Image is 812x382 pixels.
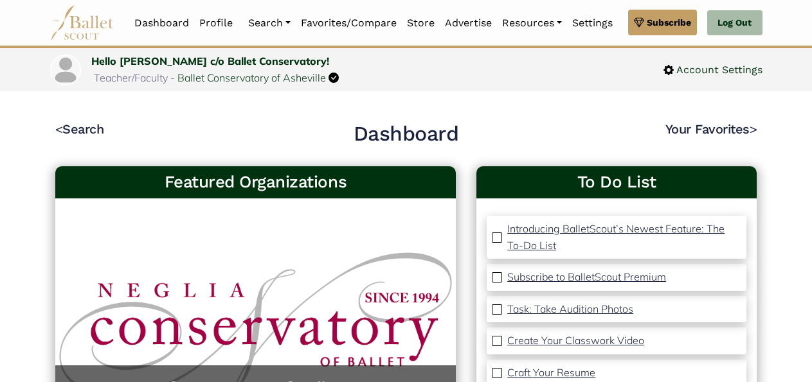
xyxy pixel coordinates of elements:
[663,62,762,78] a: Account Settings
[628,10,697,35] a: Subscribe
[243,10,296,37] a: Search
[507,222,725,252] p: Introducing BalletScout’s Newest Feature: The To-Do List
[647,15,691,30] span: Subscribe
[674,62,762,78] span: Account Settings
[177,71,326,84] a: Ballet Conservatory of Asheville
[507,269,666,286] a: Subscribe to BalletScout Premium
[296,10,402,37] a: Favorites/Compare
[440,10,497,37] a: Advertise
[507,334,644,347] p: Create Your Classwork Video
[497,10,567,37] a: Resources
[55,121,63,137] code: <
[94,71,168,84] span: Teacher/Faculty
[507,366,595,379] p: Craft Your Resume
[51,56,80,84] img: profile picture
[507,302,633,315] p: Task: Take Audition Photos
[91,55,329,67] a: Hello [PERSON_NAME] c/o Ballet Conservatory!
[354,121,459,148] h2: Dashboard
[750,121,757,137] code: >
[129,10,194,37] a: Dashboard
[507,333,644,349] a: Create Your Classwork Video
[665,121,757,137] a: Your Favorites
[194,10,238,37] a: Profile
[707,10,762,36] a: Log Out
[507,221,741,254] a: Introducing BalletScout’s Newest Feature: The To-Do List
[507,270,666,283] p: Subscribe to BalletScout Premium
[170,71,175,84] span: -
[66,171,446,193] h3: Featured Organizations
[55,121,104,137] a: <Search
[507,365,595,381] a: Craft Your Resume
[507,301,633,318] a: Task: Take Audition Photos
[402,10,440,37] a: Store
[634,15,644,30] img: gem.svg
[567,10,618,37] a: Settings
[487,171,746,193] a: To Do List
